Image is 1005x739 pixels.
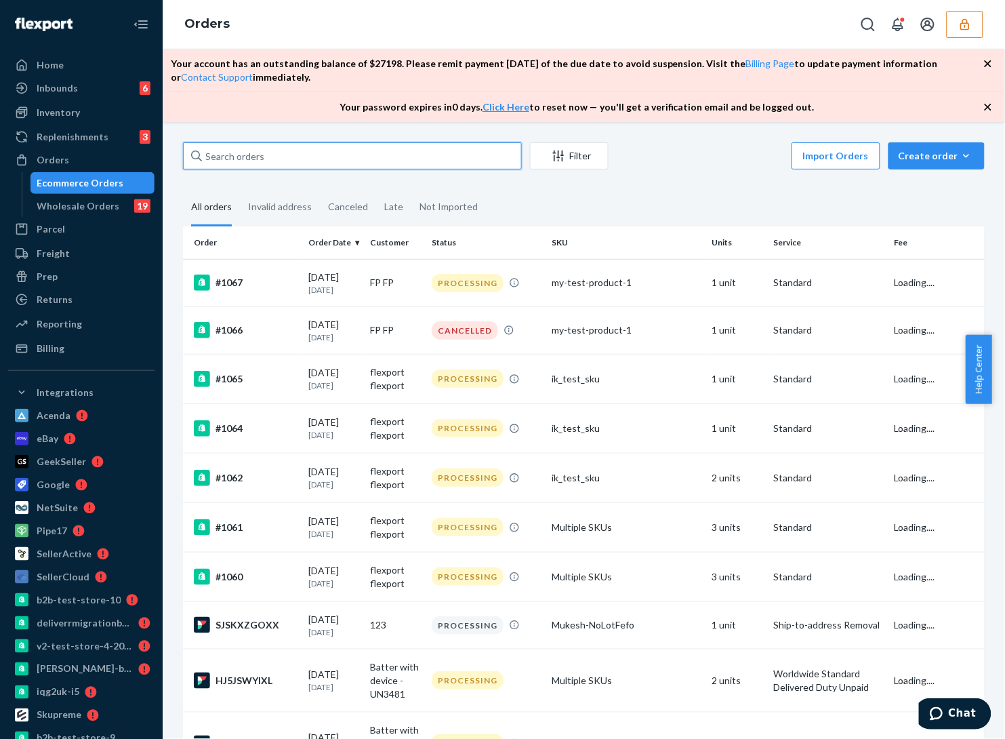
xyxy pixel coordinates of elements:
[308,271,359,296] div: [DATE]
[8,451,155,473] a: GeekSeller
[707,453,768,502] td: 2 units
[37,317,82,331] div: Reporting
[707,354,768,403] td: 1 unit
[919,698,991,732] iframe: Opens a widget where you can chat to one of our agents
[888,259,985,306] td: Loading....
[8,77,155,99] a: Inbounds6
[37,106,80,119] div: Inventory
[8,149,155,171] a: Orders
[707,226,768,259] th: Units
[37,386,94,399] div: Integrations
[37,432,58,445] div: eBay
[37,81,78,95] div: Inbounds
[134,199,150,213] div: 19
[308,318,359,343] div: [DATE]
[308,465,359,490] div: [DATE]
[707,552,768,601] td: 3 units
[308,668,359,693] div: [DATE]
[37,130,108,144] div: Replenishments
[774,570,883,584] p: Standard
[888,601,985,649] td: Loading....
[768,226,888,259] th: Service
[140,130,150,144] div: 3
[308,479,359,490] p: [DATE]
[30,172,155,194] a: Ecommerce Orders
[194,275,298,291] div: #1067
[8,589,155,611] a: b2b-test-store-10
[8,54,155,76] a: Home
[308,366,359,391] div: [DATE]
[432,321,498,340] div: CANCELLED
[248,189,312,224] div: Invalid address
[384,189,403,224] div: Late
[37,570,89,584] div: SellerCloud
[308,613,359,638] div: [DATE]
[707,601,768,649] td: 1 unit
[308,626,359,638] p: [DATE]
[774,521,883,534] p: Standard
[308,515,359,540] div: [DATE]
[8,218,155,240] a: Parcel
[37,662,133,676] div: [PERSON_NAME]-b2b-test-store-2
[432,567,504,586] div: PROCESSING
[365,306,426,354] td: FP FP
[184,16,230,31] a: Orders
[308,429,359,441] p: [DATE]
[707,259,768,306] td: 1 unit
[8,382,155,403] button: Integrations
[546,502,707,552] td: Multiple SKUs
[888,403,985,453] td: Loading....
[966,335,992,404] button: Help Center
[774,471,883,485] p: Standard
[8,289,155,311] a: Returns
[328,189,368,224] div: Canceled
[183,226,303,259] th: Order
[8,681,155,703] a: iqg2uk-i5
[707,502,768,552] td: 3 units
[546,226,707,259] th: SKU
[194,371,298,387] div: #1065
[8,405,155,426] a: Acenda
[707,403,768,453] td: 1 unit
[37,293,73,306] div: Returns
[8,428,155,450] a: eBay
[365,502,426,552] td: flexport flexport
[37,58,64,72] div: Home
[8,635,155,657] a: v2-test-store-4-2025
[127,11,155,38] button: Close Navigation
[308,681,359,693] p: [DATE]
[37,153,69,167] div: Orders
[140,81,150,95] div: 6
[8,243,155,264] a: Freight
[531,149,608,163] div: Filter
[365,601,426,649] td: 123
[308,284,359,296] p: [DATE]
[8,474,155,496] a: Google
[37,270,58,283] div: Prep
[552,471,701,485] div: ik_test_sku
[792,142,880,169] button: Import Orders
[888,142,985,169] button: Create order
[774,323,883,337] p: Standard
[707,306,768,354] td: 1 unit
[746,58,795,69] a: Billing Page
[888,552,985,601] td: Loading....
[194,673,298,689] div: HJ5JSWYIXL
[30,195,155,217] a: Wholesale Orders19
[432,274,504,292] div: PROCESSING
[181,71,253,83] a: Contact Support
[8,566,155,588] a: SellerCloud
[37,222,65,236] div: Parcel
[552,618,701,632] div: Mukesh-NoLotFefo
[37,176,124,190] div: Ecommerce Orders
[194,420,298,437] div: #1064
[8,102,155,123] a: Inventory
[884,11,911,38] button: Open notifications
[194,519,298,536] div: #1061
[768,601,888,649] td: Ship-to-address Removal
[194,470,298,486] div: #1062
[194,322,298,338] div: #1066
[888,502,985,552] td: Loading....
